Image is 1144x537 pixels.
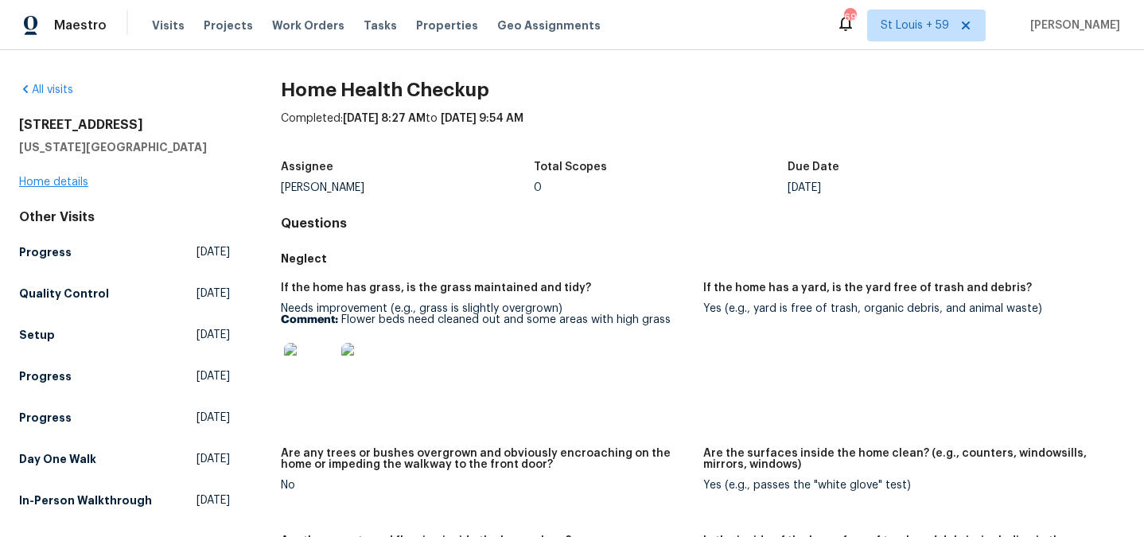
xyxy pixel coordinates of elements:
[204,18,253,33] span: Projects
[19,238,230,267] a: Progress[DATE]
[19,209,230,225] div: Other Visits
[197,410,230,426] span: [DATE]
[416,18,478,33] span: Properties
[19,492,152,508] h5: In-Person Walkthrough
[281,111,1125,152] div: Completed: to
[19,177,88,188] a: Home details
[703,480,1112,491] div: Yes (e.g., passes the "white glove" test)
[19,244,72,260] h5: Progress
[703,303,1112,314] div: Yes (e.g., yard is free of trash, organic debris, and animal waste)
[788,182,1041,193] div: [DATE]
[197,492,230,508] span: [DATE]
[281,282,591,294] h5: If the home has grass, is the grass maintained and tidy?
[881,18,949,33] span: St Louis + 59
[281,303,690,403] div: Needs improvement (e.g., grass is slightly overgrown)
[281,82,1125,98] h2: Home Health Checkup
[788,161,839,173] h5: Due Date
[197,451,230,467] span: [DATE]
[54,18,107,33] span: Maestro
[343,113,426,124] span: [DATE] 8:27 AM
[844,10,855,25] div: 696
[19,451,96,467] h5: Day One Walk
[19,362,230,391] a: Progress[DATE]
[197,286,230,302] span: [DATE]
[281,448,690,470] h5: Are any trees or bushes overgrown and obviously encroaching on the home or impeding the walkway t...
[281,314,338,325] b: Comment:
[703,448,1112,470] h5: Are the surfaces inside the home clean? (e.g., counters, windowsills, mirrors, windows)
[19,117,230,133] h2: [STREET_ADDRESS]
[197,327,230,343] span: [DATE]
[19,410,72,426] h5: Progress
[19,403,230,432] a: Progress[DATE]
[19,321,230,349] a: Setup[DATE]
[281,182,534,193] div: [PERSON_NAME]
[281,251,1125,267] h5: Neglect
[534,182,787,193] div: 0
[19,486,230,515] a: In-Person Walkthrough[DATE]
[19,139,230,155] h5: [US_STATE][GEOGRAPHIC_DATA]
[364,20,397,31] span: Tasks
[281,216,1125,232] h4: Questions
[19,327,55,343] h5: Setup
[281,314,690,325] p: Flower beds need cleaned out and some areas with high grass
[497,18,601,33] span: Geo Assignments
[19,84,73,95] a: All visits
[272,18,344,33] span: Work Orders
[19,368,72,384] h5: Progress
[19,286,109,302] h5: Quality Control
[441,113,523,124] span: [DATE] 9:54 AM
[534,161,607,173] h5: Total Scopes
[281,480,690,491] div: No
[1024,18,1120,33] span: [PERSON_NAME]
[152,18,185,33] span: Visits
[19,279,230,308] a: Quality Control[DATE]
[703,282,1032,294] h5: If the home has a yard, is the yard free of trash and debris?
[281,161,333,173] h5: Assignee
[197,368,230,384] span: [DATE]
[197,244,230,260] span: [DATE]
[19,445,230,473] a: Day One Walk[DATE]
